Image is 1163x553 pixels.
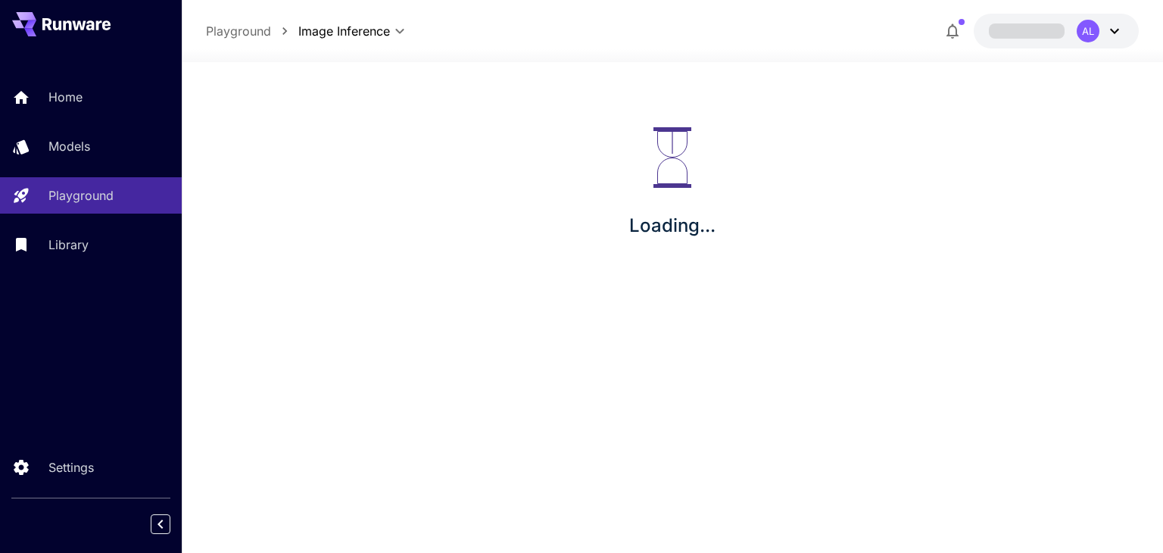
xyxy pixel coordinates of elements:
[151,514,170,534] button: Collapse sidebar
[48,88,83,106] p: Home
[206,22,271,40] a: Playground
[298,22,390,40] span: Image Inference
[1077,20,1099,42] div: AL
[206,22,298,40] nav: breadcrumb
[629,212,716,239] p: Loading...
[48,137,90,155] p: Models
[974,14,1139,48] button: AL
[48,236,89,254] p: Library
[162,511,182,538] div: Collapse sidebar
[48,186,114,205] p: Playground
[48,458,94,476] p: Settings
